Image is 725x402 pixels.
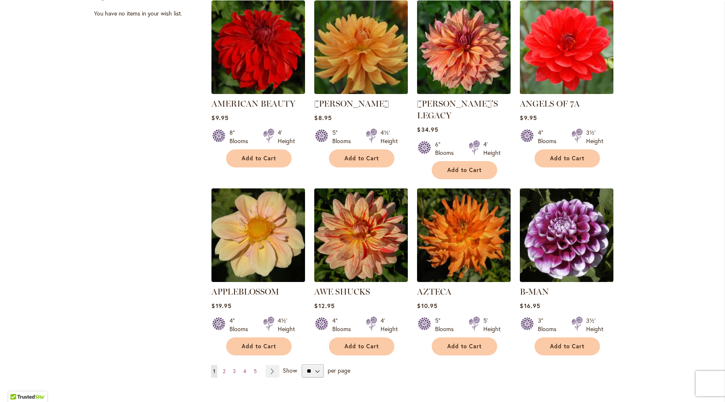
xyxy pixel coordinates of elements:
span: $16.95 [520,302,540,310]
a: [PERSON_NAME]'S LEGACY [417,99,498,120]
img: AMERICAN BEAUTY [211,0,305,94]
img: AZTECA [417,188,511,282]
a: APPLEBLOSSOM [211,276,305,284]
div: 4" Blooms [538,128,561,145]
a: AMERICAN BEAUTY [211,88,305,96]
a: Andy's Legacy [417,88,511,96]
div: You have no items in your wish list. [94,9,206,18]
div: 4½' Height [278,316,295,333]
img: AWE SHUCKS [314,188,408,282]
span: Add to Cart [447,167,482,174]
a: 4 [241,365,248,378]
span: 1 [213,368,215,374]
a: 2 [221,365,227,378]
span: Add to Cart [242,155,276,162]
a: B-MAN [520,287,549,297]
a: [PERSON_NAME] [314,99,389,109]
span: $9.95 [211,114,228,122]
button: Add to Cart [226,337,292,355]
span: 4 [243,368,246,374]
span: $12.95 [314,302,334,310]
img: ANDREW CHARLES [314,0,408,94]
iframe: Launch Accessibility Center [6,372,30,396]
button: Add to Cart [226,149,292,167]
a: AZTECA [417,276,511,284]
div: 4" Blooms [332,316,356,333]
img: B-MAN [520,188,613,282]
div: 4' Height [381,316,398,333]
a: AZTECA [417,287,451,297]
span: 2 [223,368,225,374]
div: 5' Height [483,316,501,333]
button: Add to Cart [329,149,394,167]
a: AMERICAN BEAUTY [211,99,295,109]
span: Add to Cart [550,155,584,162]
div: 5" Blooms [435,316,459,333]
a: B-MAN [520,276,613,284]
img: Andy's Legacy [417,0,511,94]
span: $9.95 [520,114,537,122]
button: Add to Cart [329,337,394,355]
span: 5 [254,368,257,374]
a: ANGELS OF 7A [520,99,580,109]
span: Add to Cart [447,343,482,350]
img: APPLEBLOSSOM [211,188,305,282]
span: Add to Cart [550,343,584,350]
button: Add to Cart [535,337,600,355]
span: $10.95 [417,302,437,310]
div: 6" Blooms [435,140,459,157]
div: 3½' Height [586,128,603,145]
img: ANGELS OF 7A [520,0,613,94]
div: 3½' Height [586,316,603,333]
button: Add to Cart [432,337,497,355]
span: $34.95 [417,125,438,133]
a: AWE SHUCKS [314,276,408,284]
div: 4' Height [278,128,295,145]
div: 4½' Height [381,128,398,145]
span: $19.95 [211,302,231,310]
span: per page [328,366,350,374]
span: Show [283,366,297,374]
span: Add to Cart [344,343,379,350]
button: Add to Cart [535,149,600,167]
div: 4' Height [483,140,501,157]
a: ANDREW CHARLES [314,88,408,96]
div: 5" Blooms [332,128,356,145]
a: APPLEBLOSSOM [211,287,279,297]
a: ANGELS OF 7A [520,88,613,96]
span: Add to Cart [344,155,379,162]
span: 3 [233,368,236,374]
span: Add to Cart [242,343,276,350]
div: 8" Blooms [229,128,253,145]
a: AWE SHUCKS [314,287,370,297]
span: $8.95 [314,114,331,122]
div: 3" Blooms [538,316,561,333]
a: 3 [231,365,238,378]
div: 4" Blooms [229,316,253,333]
a: 5 [252,365,259,378]
button: Add to Cart [432,161,497,179]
